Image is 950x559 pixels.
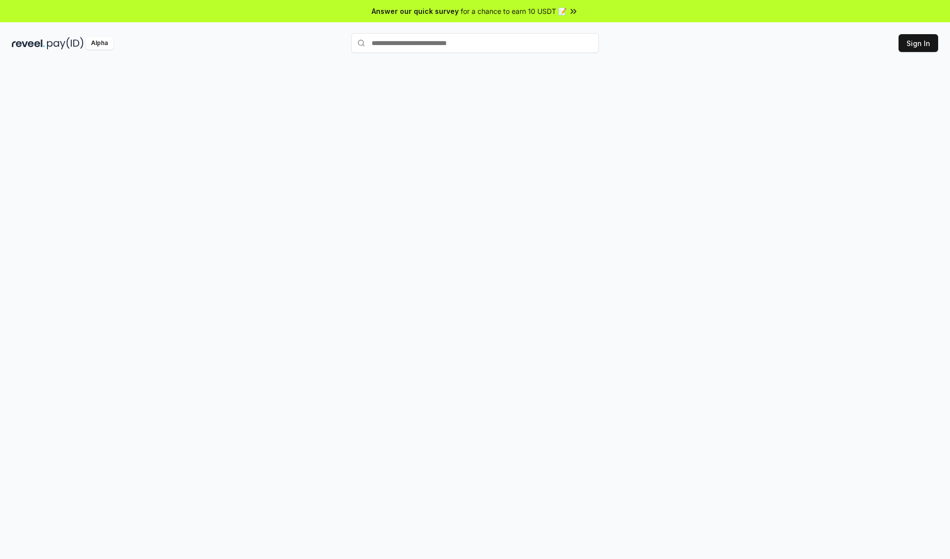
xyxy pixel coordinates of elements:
img: pay_id [47,37,84,50]
span: for a chance to earn 10 USDT 📝 [461,6,567,16]
span: Answer our quick survey [372,6,459,16]
div: Alpha [86,37,113,50]
button: Sign In [899,34,938,52]
img: reveel_dark [12,37,45,50]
